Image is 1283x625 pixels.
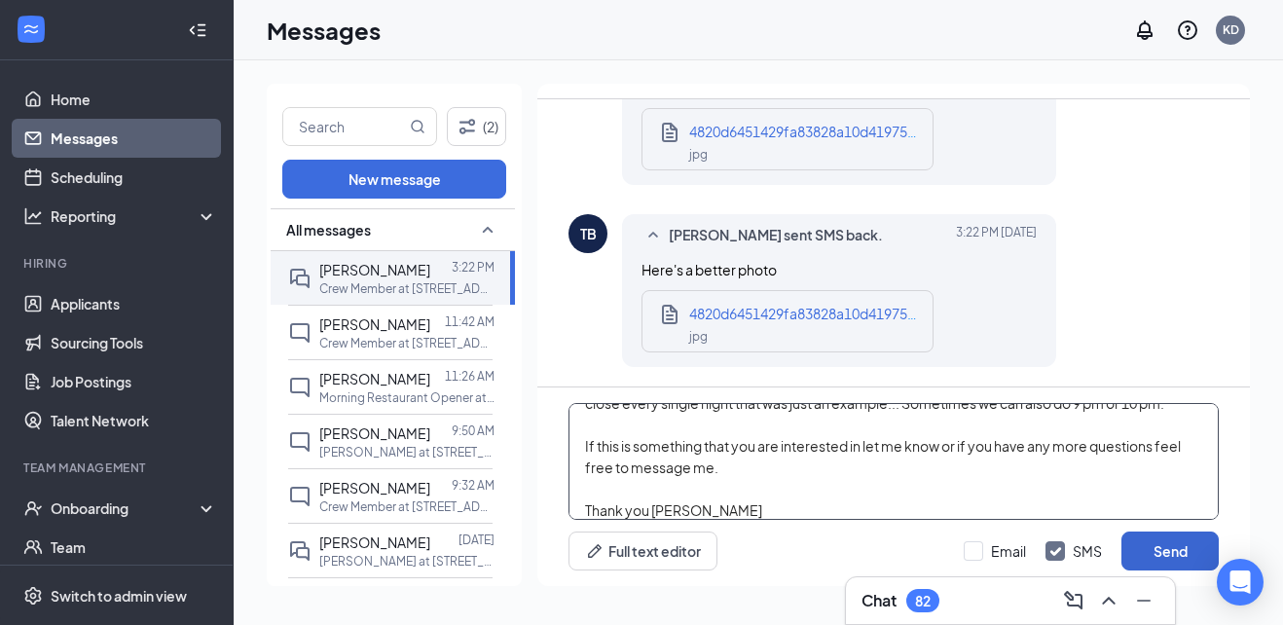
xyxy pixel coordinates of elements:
[51,401,217,440] a: Talent Network
[319,335,495,351] p: Crew Member at [STREET_ADDRESS]
[689,147,708,162] span: jpg
[319,479,430,496] span: [PERSON_NAME]
[1133,18,1156,42] svg: Notifications
[288,430,312,454] svg: ChatInactive
[1128,585,1159,616] button: Minimize
[23,586,43,606] svg: Settings
[658,121,923,158] a: Document4820d6451429fa83828a10d41975c64d.jpgjpg
[288,539,312,563] svg: DoubleChat
[282,160,506,199] button: New message
[319,498,495,515] p: Crew Member at [STREET_ADDRESS]
[319,444,495,460] p: [PERSON_NAME] at [STREET_ADDRESS]
[1217,559,1264,606] div: Open Intercom Messenger
[319,424,430,442] span: [PERSON_NAME]
[861,590,897,611] h3: Chat
[1062,589,1085,612] svg: ComposeMessage
[447,107,506,146] button: Filter (2)
[288,321,312,345] svg: ChatInactive
[456,115,479,138] svg: Filter
[1223,21,1239,38] div: KD
[585,541,605,561] svg: Pen
[51,284,217,323] a: Applicants
[1176,18,1199,42] svg: QuestionInfo
[51,323,217,362] a: Sourcing Tools
[21,19,41,39] svg: WorkstreamLogo
[319,533,430,551] span: [PERSON_NAME]
[23,498,43,518] svg: UserCheck
[288,376,312,399] svg: ChatInactive
[956,224,1037,247] span: [DATE] 3:22 PM
[283,108,406,145] input: Search
[319,280,495,297] p: Crew Member at [STREET_ADDRESS]
[452,259,495,276] p: 3:22 PM
[188,20,207,40] svg: Collapse
[641,224,665,247] svg: SmallChevronUp
[689,123,964,140] span: 4820d6451429fa83828a10d41975c64d.jpg
[319,261,430,278] span: [PERSON_NAME]
[23,460,213,476] div: Team Management
[452,423,495,439] p: 9:50 AM
[1132,589,1155,612] svg: Minimize
[641,261,777,278] span: Here's a better photo
[23,255,213,272] div: Hiring
[51,498,201,518] div: Onboarding
[319,315,430,333] span: [PERSON_NAME]
[452,477,495,494] p: 9:32 AM
[51,586,187,606] div: Switch to admin view
[1058,585,1089,616] button: ComposeMessage
[288,485,312,508] svg: ChatInactive
[410,119,425,134] svg: MagnifyingGlass
[580,224,597,243] div: TB
[669,224,883,247] span: [PERSON_NAME] sent SMS back.
[689,329,708,344] span: jpg
[51,119,217,158] a: Messages
[51,362,217,401] a: Job Postings
[445,368,495,385] p: 11:26 AM
[1097,589,1120,612] svg: ChevronUp
[1121,532,1219,570] button: Send
[476,218,499,241] svg: SmallChevronUp
[288,267,312,290] svg: DoubleChat
[319,553,495,570] p: [PERSON_NAME] at [STREET_ADDRESS]
[51,206,218,226] div: Reporting
[689,305,964,322] span: 4820d6451429fa83828a10d41975c64d.jpg
[915,593,931,609] div: 82
[319,389,495,406] p: Morning Restaurant Opener at [STREET_ADDRESS]
[568,403,1219,520] textarea: Hi [PERSON_NAME]! This is [PERSON_NAME] at [PERSON_NAME]! I am the scheduling manager here. I jus...
[23,206,43,226] svg: Analysis
[568,532,717,570] button: Full text editorPen
[658,303,681,326] svg: Document
[319,370,430,387] span: [PERSON_NAME]
[445,313,495,330] p: 11:42 AM
[458,532,495,548] p: [DATE]
[51,80,217,119] a: Home
[658,121,681,144] svg: Document
[1093,585,1124,616] button: ChevronUp
[51,158,217,197] a: Scheduling
[658,303,923,340] a: Document4820d6451429fa83828a10d41975c64d.jpgjpg
[286,220,371,239] span: All messages
[51,528,217,567] a: Team
[267,14,381,47] h1: Messages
